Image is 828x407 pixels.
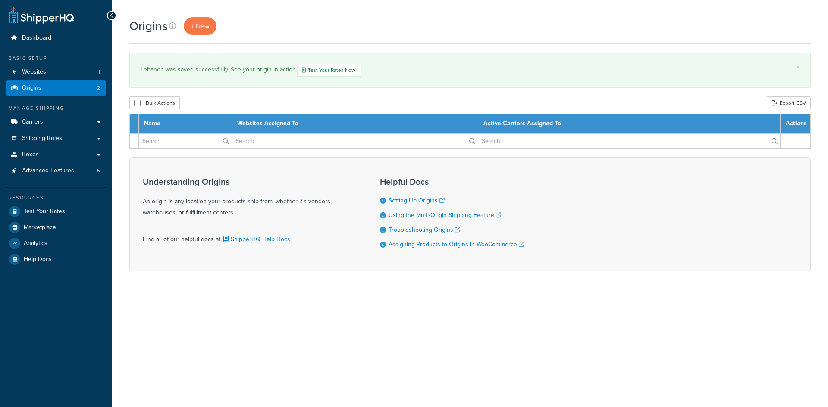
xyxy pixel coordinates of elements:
th: Actions [781,114,811,134]
a: Analytics [6,236,106,251]
li: Websites [6,64,106,80]
a: ShipperHQ Home [9,6,74,24]
button: Bulk Actions [129,96,180,109]
a: Boxes [6,147,106,163]
span: Test Your Rates [24,208,65,215]
span: Dashboard [22,34,51,42]
span: Marketplace [24,224,56,231]
a: Dashboard [6,30,106,46]
span: Shipping Rules [22,135,62,142]
div: Manage Shipping [6,105,106,112]
a: Shipping Rules [6,130,106,146]
a: Advanced Features 5 [6,163,106,179]
a: Websites 1 [6,64,106,80]
th: Websites Assigned To [232,114,478,134]
span: Advanced Features [22,167,74,174]
a: Test Your Rates Now! [297,64,361,77]
a: Troubleshooting Origins [389,225,460,234]
span: Boxes [22,151,39,158]
input: Search [139,134,232,148]
input: Search [478,134,780,148]
div: Lebanon was saved successfully. See your origin in action [141,64,800,77]
h3: Helpful Docs [380,177,524,186]
span: 5 [97,167,100,174]
input: Search [232,134,478,148]
a: Origins 2 [6,80,106,96]
a: Export CSV [767,96,811,109]
span: 2 [97,84,100,92]
div: An origin is any location your products ship from, whether it's vendors, warehouses, or fulfillme... [143,177,358,218]
span: Help Docs [24,256,52,263]
span: Websites [22,68,46,76]
span: Origins [22,84,41,92]
li: Origins [6,80,106,96]
a: Marketplace [6,220,106,235]
h1: Origins [129,18,168,34]
span: Carriers [22,118,43,126]
a: Using the Multi-Origin Shipping Feature [389,211,501,220]
div: Resources [6,194,106,202]
th: Active Carriers Assigned To [478,114,780,134]
a: × [796,64,800,71]
th: Name [139,114,232,134]
a: Assigning Products to Origins in WooCommerce [389,240,524,249]
a: Carriers [6,114,106,130]
span: 1 [98,68,100,76]
a: ShipperHQ Help Docs [222,235,290,244]
h3: Understanding Origins [143,177,358,186]
span: + New [191,21,210,31]
a: Help Docs [6,252,106,267]
a: Setting Up Origins [389,196,445,205]
div: Basic Setup [6,55,106,62]
li: Advanced Features [6,163,106,179]
span: Analytics [24,240,47,247]
a: Test Your Rates [6,204,106,219]
div: Find all of our helpful docs at: [143,227,358,245]
a: + New [184,17,216,35]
